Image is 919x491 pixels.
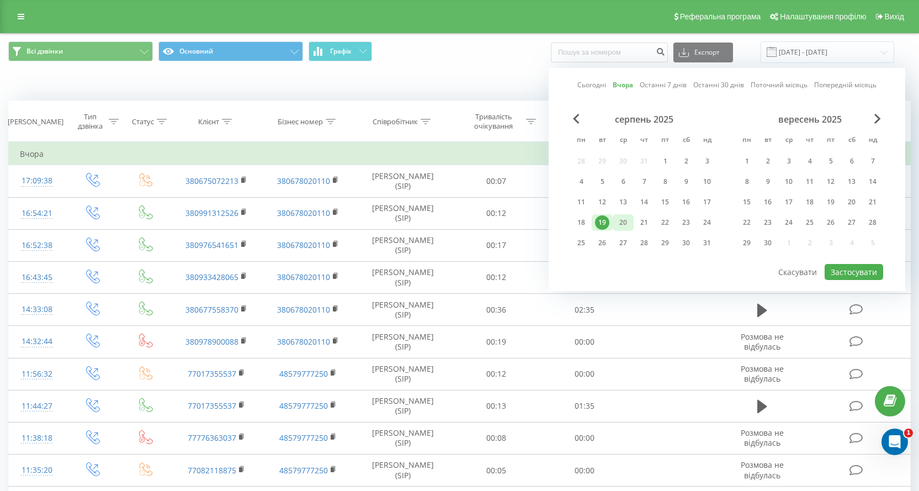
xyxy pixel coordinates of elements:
div: вт 23 вер 2025 р. [757,214,778,231]
td: 00:26 [540,229,629,261]
a: 48579777250 [279,432,328,443]
div: 26 [595,236,609,250]
div: 30 [761,236,775,250]
div: 5 [595,175,609,189]
a: 380678020110 [277,336,330,347]
a: 77017355537 [188,368,236,379]
div: чт 25 вер 2025 р. [799,214,820,231]
span: Розмова не відбулась [741,460,784,480]
div: пн 18 серп 2025 р. [571,214,592,231]
div: чт 7 серп 2025 р. [634,173,655,190]
span: 1 [904,429,913,437]
div: 10 [700,175,714,189]
div: ср 6 серп 2025 р. [613,173,634,190]
div: [PERSON_NAME] [8,117,63,126]
div: 11:44:27 [20,395,54,417]
div: пт 22 серп 2025 р. [655,214,676,231]
div: 10 [782,175,796,189]
div: 11:56:32 [20,363,54,385]
div: 29 [740,236,754,250]
td: 00:36 [452,294,540,326]
a: Попередній місяць [814,80,876,90]
div: 26 [824,215,838,230]
div: 3 [700,154,714,168]
div: чт 11 вер 2025 р. [799,173,820,190]
td: 02:46 [540,261,629,293]
div: ср 17 вер 2025 р. [778,194,799,210]
div: Клієнт [198,117,219,126]
div: ср 10 вер 2025 р. [778,173,799,190]
div: 11 [803,175,817,189]
td: 00:00 [540,422,629,454]
div: чт 14 серп 2025 р. [634,194,655,210]
a: 380991312526 [185,208,238,218]
td: [PERSON_NAME] (SIP) [354,294,453,326]
a: 77082118875 [188,465,236,476]
div: вт 19 серп 2025 р. [592,214,613,231]
td: [PERSON_NAME] (SIP) [354,326,453,358]
div: 17 [782,195,796,209]
div: 29 [658,236,672,250]
abbr: середа [615,133,631,149]
div: 14 [637,195,651,209]
span: Previous Month [573,114,580,124]
div: Співробітник [373,117,418,126]
div: 9 [679,175,693,189]
a: 48579777250 [279,368,328,379]
a: Сьогодні [577,80,606,90]
td: 00:12 [452,197,540,229]
abbr: п’ятниця [657,133,673,149]
div: 25 [574,236,588,250]
div: сб 6 вер 2025 р. [841,153,862,170]
td: 02:35 [540,294,629,326]
button: Застосувати [825,264,883,280]
div: 16 [679,195,693,209]
span: Налаштування профілю [780,12,866,21]
div: нд 7 вер 2025 р. [862,153,883,170]
a: Вчора [613,80,633,90]
div: нд 24 серп 2025 р. [697,214,718,231]
div: пт 5 вер 2025 р. [820,153,841,170]
div: 31 [700,236,714,250]
td: 00:12 [452,261,540,293]
td: [PERSON_NAME] (SIP) [354,390,453,422]
a: 77776363037 [188,432,236,443]
div: нд 31 серп 2025 р. [697,235,718,251]
div: вересень 2025 [736,114,883,125]
td: 00:07 [452,165,540,197]
div: пн 25 серп 2025 р. [571,235,592,251]
div: вт 26 серп 2025 р. [592,235,613,251]
div: 5 [824,154,838,168]
div: пт 12 вер 2025 р. [820,173,841,190]
div: вт 30 вер 2025 р. [757,235,778,251]
div: пн 11 серп 2025 р. [571,194,592,210]
td: [PERSON_NAME] (SIP) [354,455,453,487]
button: Основний [158,41,303,61]
span: Всі дзвінки [26,47,63,56]
abbr: неділя [699,133,715,149]
div: 16:52:38 [20,235,54,256]
div: 20 [844,195,859,209]
td: [PERSON_NAME] (SIP) [354,165,453,197]
div: нд 3 серп 2025 р. [697,153,718,170]
div: чт 21 серп 2025 р. [634,214,655,231]
td: [PERSON_NAME] (SIP) [354,358,453,390]
td: [PERSON_NAME] (SIP) [354,197,453,229]
div: 18 [803,195,817,209]
div: пт 26 вер 2025 р. [820,214,841,231]
span: Next Month [874,114,881,124]
td: [PERSON_NAME] (SIP) [354,261,453,293]
div: 4 [803,154,817,168]
span: Реферальна програма [680,12,761,21]
div: сб 20 вер 2025 р. [841,194,862,210]
div: 1 [740,154,754,168]
a: 380678020110 [277,176,330,186]
span: Розмова не відбулась [741,427,784,448]
abbr: субота [678,133,694,149]
span: Розмова не відбулась [741,363,784,384]
div: 16 [761,195,775,209]
div: ср 13 серп 2025 р. [613,194,634,210]
div: 11 [574,195,588,209]
div: чт 18 вер 2025 р. [799,194,820,210]
div: ср 20 серп 2025 р. [613,214,634,231]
